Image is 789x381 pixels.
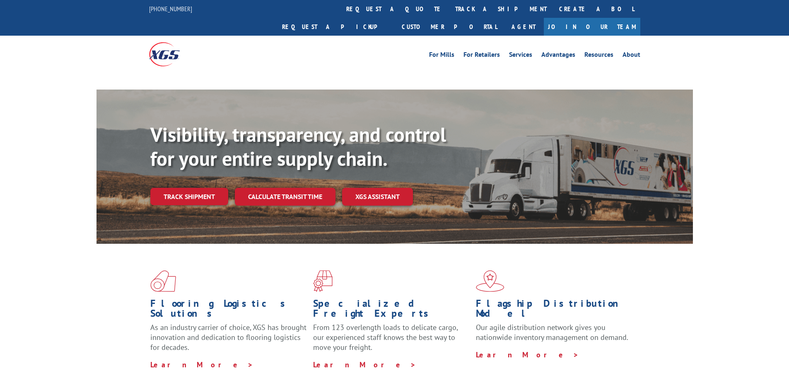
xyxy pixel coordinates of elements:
[396,18,503,36] a: Customer Portal
[313,298,470,323] h1: Specialized Freight Experts
[235,188,335,206] a: Calculate transit time
[509,51,532,61] a: Services
[149,5,192,13] a: [PHONE_NUMBER]
[342,188,413,206] a: XGS ASSISTANT
[313,323,470,359] p: From 123 overlength loads to delicate cargo, our experienced staff knows the best way to move you...
[276,18,396,36] a: Request a pickup
[429,51,454,61] a: For Mills
[150,298,307,323] h1: Flooring Logistics Solutions
[463,51,500,61] a: For Retailers
[150,323,306,352] span: As an industry carrier of choice, XGS has brought innovation and dedication to flooring logistics...
[313,270,333,292] img: xgs-icon-focused-on-flooring-red
[476,270,504,292] img: xgs-icon-flagship-distribution-model-red
[476,323,628,342] span: Our agile distribution network gives you nationwide inventory management on demand.
[476,298,632,323] h1: Flagship Distribution Model
[313,360,416,369] a: Learn More >
[541,51,575,61] a: Advantages
[544,18,640,36] a: Join Our Team
[476,350,579,359] a: Learn More >
[150,188,228,205] a: Track shipment
[150,121,446,171] b: Visibility, transparency, and control for your entire supply chain.
[150,360,253,369] a: Learn More >
[503,18,544,36] a: Agent
[623,51,640,61] a: About
[150,270,176,292] img: xgs-icon-total-supply-chain-intelligence-red
[584,51,613,61] a: Resources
